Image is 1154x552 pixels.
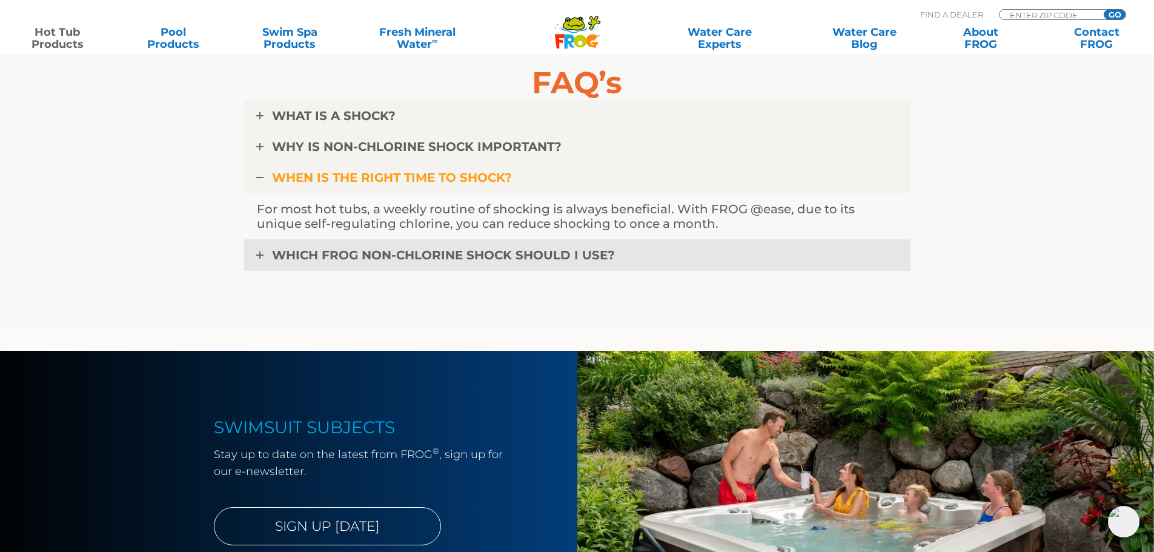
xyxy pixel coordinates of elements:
[920,9,983,20] p: Find A Dealer
[1108,506,1139,537] img: openIcon
[272,170,512,185] span: WHEN IS THE RIGHT TIME TO SHOCK?
[244,66,910,100] h5: FAQ’s
[244,100,910,131] a: WHAT IS A SHOCK?
[12,26,102,50] a: Hot TubProducts
[214,446,517,480] p: Stay up to date on the latest from FROG , sign up for our e-newsletter.
[128,26,219,50] a: PoolProducts
[935,26,1026,50] a: AboutFROG
[214,417,517,437] h4: SWIMSUIT SUBJECTS
[1104,10,1126,19] input: GO
[272,248,615,262] span: WHICH FROG NON-CHLORINE SHOCK SHOULD I USE?
[1009,10,1090,20] input: Zip Code Form
[257,202,898,231] p: For most hot tubs, a weekly routine of shocking is always beneficial. With FROG @ease, due to its...
[272,108,396,123] span: WHAT IS A SHOCK?
[244,131,910,162] a: WHY IS NON-CHLORINE SHOCK IMPORTANT?
[244,162,910,193] a: WHEN IS THE RIGHT TIME TO SHOCK?
[272,139,562,154] span: WHY IS NON-CHLORINE SHOCK IMPORTANT?
[646,26,793,50] a: Water CareExperts
[245,26,335,50] a: Swim SpaProducts
[360,26,474,50] a: Fresh MineralWater∞
[214,507,441,545] a: SIGN UP [DATE]
[433,446,439,456] sup: ®
[1052,26,1142,50] a: ContactFROG
[819,26,909,50] a: Water CareBlog
[244,239,910,271] a: WHICH FROG NON-CHLORINE SHOCK SHOULD I USE?
[432,36,438,45] sup: ∞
